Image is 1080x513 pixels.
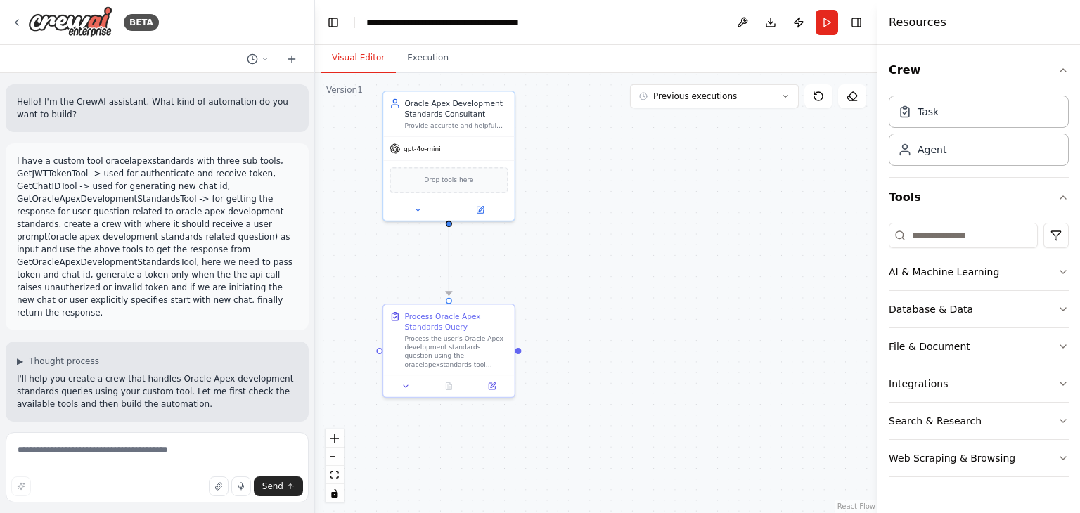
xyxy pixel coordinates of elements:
button: File & Document [889,328,1069,365]
button: Tools [889,178,1069,217]
button: Open in side panel [450,204,510,216]
button: Start a new chat [281,51,303,67]
button: Hide left sidebar [323,13,343,32]
button: Hide right sidebar [847,13,866,32]
div: Search & Research [889,414,982,428]
button: No output available [426,379,471,392]
p: I'll help you create a crew that handles Oracle Apex development standards queries using your cus... [17,372,297,410]
div: Web Scraping & Browsing [889,451,1015,465]
span: Thought process [29,356,99,367]
button: Integrations [889,365,1069,402]
button: Search & Research [889,403,1069,439]
button: Crew [889,51,1069,90]
div: Database & Data [889,302,973,316]
div: Provide accurate and helpful responses to Oracle Apex development standards questions using the o... [405,122,508,130]
button: Switch to previous chat [241,51,275,67]
button: Click to speak your automation idea [231,476,251,496]
button: fit view [326,466,344,484]
button: Web Scraping & Browsing [889,440,1069,476]
div: Process Oracle Apex Standards QueryProcess the user's Oracle Apex development standards question ... [382,304,515,398]
span: Send [262,481,283,492]
a: React Flow attribution [837,502,875,510]
button: zoom in [326,429,344,448]
div: BETA [124,14,159,31]
span: gpt-4o-mini [404,144,441,152]
button: Improve this prompt [11,476,31,496]
div: AI & Machine Learning [889,265,999,279]
div: Process the user's Oracle Apex development standards question using the oracelapexstandards tool ... [405,335,508,369]
button: Previous executions [630,84,799,108]
div: Crew [889,90,1069,177]
div: Oracle Apex Development Standards Consultant [405,98,508,119]
button: toggle interactivity [326,484,344,502]
span: ▶ [17,356,23,367]
div: Task [918,105,939,119]
div: Version 1 [326,84,363,96]
button: Send [254,476,303,496]
div: File & Document [889,339,970,353]
p: Hello! I'm the CrewAI assistant. What kind of automation do you want to build? [17,96,297,121]
button: AI & Machine Learning [889,254,1069,290]
h4: Resources [889,14,946,31]
button: Visual Editor [321,44,396,73]
div: Agent [918,143,946,157]
nav: breadcrumb [366,15,519,30]
button: zoom out [326,448,344,466]
button: Upload files [209,476,229,496]
div: Oracle Apex Development Standards ConsultantProvide accurate and helpful responses to Oracle Apex... [382,91,515,221]
button: Database & Data [889,291,1069,327]
p: I have a custom tool oracelapexstandards with three sub tools, GetJWTTokenTool -> used for authen... [17,155,297,319]
div: Process Oracle Apex Standards Query [405,311,508,332]
g: Edge from 13fff049-3ae4-4404-adf8-e99c4e8d6bf8 to 87e6bd4e-c3c0-4f28-88b0-ba4af00d7fa6 [444,226,454,296]
img: Logo [28,6,112,38]
span: Previous executions [653,91,737,102]
div: Integrations [889,377,948,391]
span: Drop tools here [424,175,473,186]
button: Open in side panel [474,379,510,392]
button: ▶Thought process [17,356,99,367]
button: Execution [396,44,460,73]
div: Tools [889,217,1069,488]
div: React Flow controls [326,429,344,502]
